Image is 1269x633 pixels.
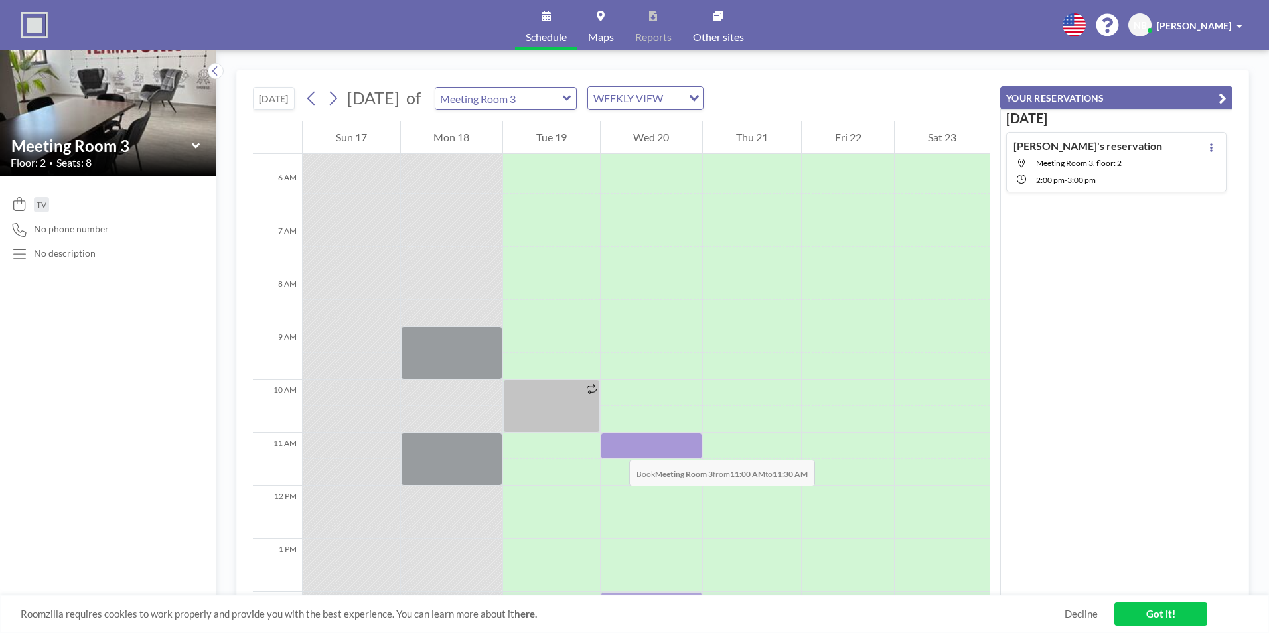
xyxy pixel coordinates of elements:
div: Sun 17 [303,121,400,154]
span: Seats: 8 [56,156,92,169]
input: Meeting Room 3 [11,136,192,155]
div: No description [34,247,96,259]
img: organization-logo [21,12,48,38]
div: Sat 23 [895,121,990,154]
span: NB [1134,19,1147,31]
span: 2:00 PM [1036,175,1065,185]
span: 3:00 PM [1067,175,1096,185]
h4: [PERSON_NAME]'s reservation [1013,139,1162,153]
div: Tue 19 [503,121,600,154]
span: TV [37,200,46,210]
div: 7 AM [253,220,302,273]
div: 1 PM [253,539,302,592]
span: Schedule [526,32,567,42]
h3: [DATE] [1006,110,1227,127]
a: Got it! [1114,602,1207,626]
div: 8 AM [253,273,302,326]
span: WEEKLY VIEW [591,90,666,107]
span: [PERSON_NAME] [1157,20,1231,31]
span: Book from to [629,460,815,486]
div: 6 AM [253,167,302,220]
span: Maps [588,32,614,42]
span: Other sites [693,32,744,42]
span: [DATE] [347,88,400,107]
div: Fri 22 [802,121,895,154]
span: No phone number [34,223,109,235]
span: Floor: 2 [11,156,46,169]
div: Search for option [588,87,703,109]
a: here. [514,608,537,620]
div: 9 AM [253,326,302,380]
input: Search for option [667,90,681,107]
div: Wed 20 [601,121,703,154]
span: Roomzilla requires cookies to work properly and provide you with the best experience. You can lea... [21,608,1065,620]
div: Thu 21 [703,121,801,154]
span: of [406,88,421,108]
span: - [1065,175,1067,185]
span: Meeting Room 3, floor: 2 [1036,158,1122,168]
b: Meeting Room 3 [655,469,713,479]
div: 10 AM [253,380,302,433]
input: Meeting Room 3 [435,88,563,109]
div: 12 PM [253,486,302,539]
div: Mon 18 [401,121,503,154]
b: 11:30 AM [773,469,808,479]
a: Decline [1065,608,1098,620]
span: • [49,159,53,167]
span: Reports [635,32,672,42]
button: YOUR RESERVATIONS [1000,86,1232,109]
button: [DATE] [253,87,295,110]
b: 11:00 AM [730,469,765,479]
div: 11 AM [253,433,302,486]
